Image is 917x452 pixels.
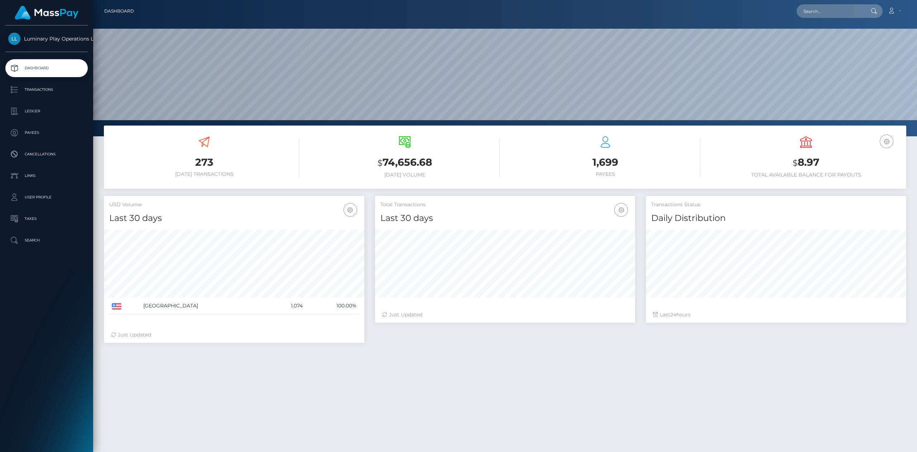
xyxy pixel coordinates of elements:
[797,4,864,18] input: Search...
[5,210,88,228] a: Taxes
[15,6,78,20] img: MassPay Logo
[111,331,357,339] div: Just Updated
[112,303,121,310] img: US.png
[5,59,88,77] a: Dashboard
[5,36,88,42] span: Luminary Play Operations Limited
[5,81,88,99] a: Transactions
[141,298,269,314] td: [GEOGRAPHIC_DATA]
[104,4,134,19] a: Dashboard
[305,298,359,314] td: 100.00%
[5,145,88,163] a: Cancellations
[510,171,700,177] h6: Payees
[670,311,676,318] span: 24
[8,213,85,224] p: Taxes
[109,212,359,225] h4: Last 30 days
[109,171,299,177] h6: [DATE] Transactions
[711,172,901,178] h6: Total Available Balance for Payouts
[651,212,901,225] h4: Daily Distribution
[8,149,85,160] p: Cancellations
[8,106,85,117] p: Ledger
[8,33,20,45] img: Luminary Play Operations Limited
[5,124,88,142] a: Payees
[8,63,85,74] p: Dashboard
[793,158,798,168] small: $
[109,155,299,169] h3: 273
[8,127,85,138] p: Payees
[5,231,88,249] a: Search
[8,84,85,95] p: Transactions
[380,201,630,208] h5: Total Transactions
[109,201,359,208] h5: USD Volume
[5,167,88,185] a: Links
[8,235,85,246] p: Search
[382,311,628,319] div: Just Updated
[653,311,899,319] div: Last hours
[510,155,700,169] h3: 1,699
[5,188,88,206] a: User Profile
[310,172,500,178] h6: [DATE] Volume
[380,212,630,225] h4: Last 30 days
[711,155,901,170] h3: 8.97
[651,201,901,208] h5: Transactions Status
[378,158,383,168] small: $
[8,192,85,203] p: User Profile
[5,102,88,120] a: Ledger
[8,170,85,181] p: Links
[269,298,305,314] td: 1,074
[310,155,500,170] h3: 74,656.68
